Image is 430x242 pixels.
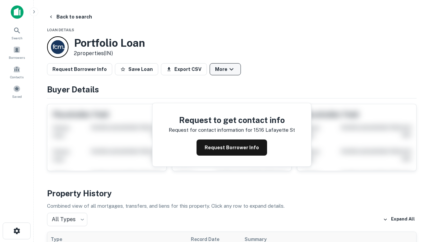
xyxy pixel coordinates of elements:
iframe: Chat Widget [396,167,430,199]
button: Save Loan [115,63,158,75]
h4: Buyer Details [47,83,417,95]
a: Borrowers [2,43,32,62]
span: Search [11,35,23,41]
button: Export CSV [161,63,207,75]
p: Combined view of all mortgages, transfers, and liens for this property. Click any row to expand d... [47,202,417,210]
h3: Portfolio Loan [74,37,145,49]
span: Contacts [10,74,24,80]
p: 2 properties (IN) [74,49,145,57]
span: Saved [12,94,22,99]
a: Contacts [2,63,32,81]
img: capitalize-icon.png [11,5,24,19]
span: Loan Details [47,28,74,32]
a: Saved [2,82,32,100]
button: Back to search [46,11,95,23]
button: Request Borrower Info [197,139,267,156]
div: All Types [47,213,87,226]
button: More [210,63,241,75]
button: Request Borrower Info [47,63,112,75]
a: Search [2,24,32,42]
button: Expand All [381,214,417,225]
h4: Property History [47,187,417,199]
h4: Request to get contact info [169,114,295,126]
span: Borrowers [9,55,25,60]
p: 1516 lafayette st [254,126,295,134]
p: Request for contact information for [169,126,252,134]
